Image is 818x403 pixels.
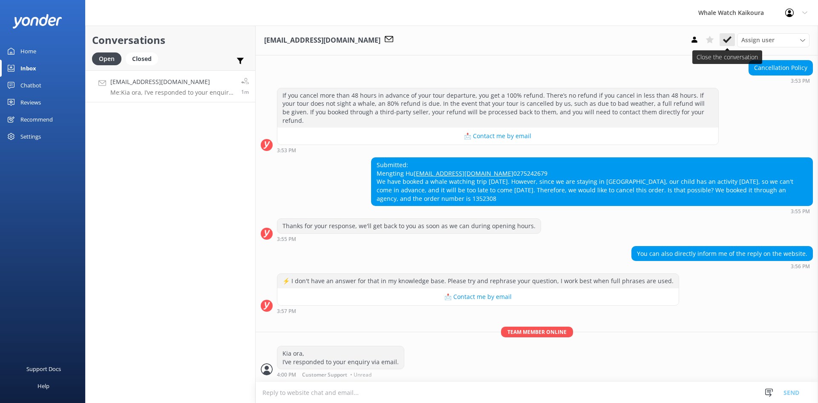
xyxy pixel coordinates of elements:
[277,236,541,242] div: 03:55pm 13-Aug-2025 (UTC +12:00) Pacific/Auckland
[126,54,162,63] a: Closed
[277,219,541,233] div: Thanks for your response, we'll get back to you as soon as we can during opening hours.
[264,35,380,46] h3: [EMAIL_ADDRESS][DOMAIN_NAME]
[372,158,812,206] div: Submitted: Mengting Hu 0275242679 We have booked a whale watching trip [DATE]. However, since we ...
[241,88,249,96] span: 04:00pm 13-Aug-2025 (UTC +12:00) Pacific/Auckland
[371,208,813,214] div: 03:55pm 13-Aug-2025 (UTC +12:00) Pacific/Auckland
[277,128,718,145] button: 📩 Contact me by email
[13,14,62,28] img: yonder-white-logo.png
[791,78,810,84] strong: 3:53 PM
[277,371,404,377] div: 04:00pm 13-Aug-2025 (UTC +12:00) Pacific/Auckland
[414,169,513,177] a: [EMAIL_ADDRESS][DOMAIN_NAME]
[277,288,679,305] button: 📩 Contact me by email
[20,94,41,111] div: Reviews
[92,32,249,48] h2: Conversations
[20,43,36,60] div: Home
[277,50,719,56] div: 03:53pm 13-Aug-2025 (UTC +12:00) Pacific/Auckland
[277,308,679,314] div: 03:57pm 13-Aug-2025 (UTC +12:00) Pacific/Auckland
[92,52,121,65] div: Open
[92,54,126,63] a: Open
[277,346,404,369] div: Kia ora, I’ve responded to your enquiry via email.
[277,88,718,128] div: If you cancel more than 48 hours in advance of your tour departure, you get a 100% refund. There’...
[277,274,679,288] div: ⚡ I don't have an answer for that in my knowledge base. Please try and rephrase your question, I ...
[302,372,347,377] span: Customer Support
[277,309,296,314] strong: 3:57 PM
[110,89,235,96] p: Me: Kia ora, I’ve responded to your enquiry via email.
[277,372,296,377] strong: 4:00 PM
[632,246,812,261] div: You can also directly inform me of the reply on the website.
[110,77,235,87] h4: [EMAIL_ADDRESS][DOMAIN_NAME]
[37,377,49,394] div: Help
[749,61,812,75] div: Cancellation Policy
[277,51,296,56] strong: 3:53 PM
[791,264,810,269] strong: 3:56 PM
[20,77,41,94] div: Chatbot
[741,35,775,45] span: Assign user
[20,60,36,77] div: Inbox
[791,209,810,214] strong: 3:55 PM
[350,372,372,377] span: • Unread
[737,33,809,47] div: Assign User
[20,128,41,145] div: Settings
[631,263,813,269] div: 03:56pm 13-Aug-2025 (UTC +12:00) Pacific/Auckland
[26,360,61,377] div: Support Docs
[126,52,158,65] div: Closed
[86,70,255,102] a: [EMAIL_ADDRESS][DOMAIN_NAME]Me:Kia ora, I’ve responded to your enquiry via email.1m
[277,148,296,153] strong: 3:53 PM
[277,147,719,153] div: 03:53pm 13-Aug-2025 (UTC +12:00) Pacific/Auckland
[277,237,296,242] strong: 3:55 PM
[501,327,573,337] span: Team member online
[749,78,813,84] div: 03:53pm 13-Aug-2025 (UTC +12:00) Pacific/Auckland
[20,111,53,128] div: Recommend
